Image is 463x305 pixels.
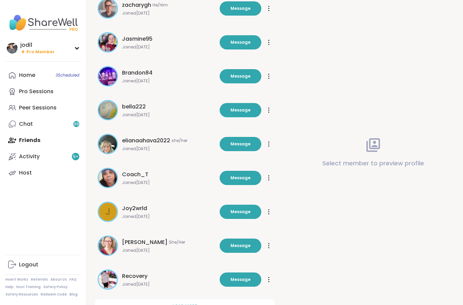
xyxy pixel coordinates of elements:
div: Logout [19,261,38,268]
span: She/Her [169,240,185,245]
a: Logout [5,257,81,273]
span: zacharygh [122,1,151,9]
span: bella222 [122,103,146,111]
span: elianaahava2022 [122,137,170,145]
span: Message [230,107,250,113]
span: 9 + [73,154,79,160]
a: Help [5,285,14,289]
span: Message [230,243,250,249]
a: About Us [51,277,67,282]
span: Joined [DATE] [122,78,216,84]
img: Jasmine95 [99,33,117,52]
span: Brandon84 [122,69,153,77]
span: Message [230,141,250,147]
a: How It Works [5,277,28,282]
a: Pro Sessions [5,83,81,100]
button: Message [220,137,261,151]
div: Activity [19,153,40,160]
img: ShareWell Nav Logo [5,11,81,35]
p: Select member to preview profile [322,159,424,168]
img: Recovery [99,270,117,289]
div: jodi1 [20,41,55,49]
img: Coach_T [99,169,117,187]
a: Activity9+ [5,148,81,165]
img: Brandon84 [99,67,117,85]
a: Blog [69,292,78,297]
img: Fausta [99,237,117,255]
button: Message [220,205,261,219]
img: bella222 [99,101,117,119]
button: Message [220,272,261,287]
span: Joined [DATE] [122,180,216,185]
button: Message [220,35,261,49]
span: Joined [DATE] [122,112,216,118]
span: Joined [DATE] [122,248,216,253]
a: Host Training [16,285,41,289]
a: Home3Scheduled [5,67,81,83]
button: Message [220,1,261,16]
img: elianaahava2022 [99,135,117,153]
img: jodi1 [7,43,18,54]
span: Joined [DATE] [122,282,216,287]
button: Message [220,69,261,83]
span: she/her [172,138,187,143]
a: Host [5,165,81,181]
span: Message [230,39,250,45]
span: 99 [74,121,79,127]
button: Message [220,239,261,253]
span: Message [230,73,250,79]
span: Pro Member [26,49,55,55]
span: [PERSON_NAME] [122,238,167,246]
span: Joy2wrld [122,204,147,212]
span: J [105,205,110,219]
div: Pro Sessions [19,88,54,95]
div: Host [19,169,32,177]
span: Message [230,175,250,181]
a: Referrals [31,277,48,282]
button: Message [220,103,261,117]
span: Joined [DATE] [122,11,216,16]
span: Message [230,209,250,215]
span: Joined [DATE] [122,146,216,151]
a: Peer Sessions [5,100,81,116]
span: Recovery [122,272,147,280]
a: Safety Resources [5,292,38,297]
span: Message [230,5,250,12]
span: Joined [DATE] [122,44,216,50]
a: FAQ [69,277,77,282]
div: Chat [19,120,33,128]
a: Safety Policy [43,285,67,289]
button: Message [220,171,261,185]
span: Joined [DATE] [122,214,216,219]
span: He/Him [153,2,168,8]
span: Message [230,277,250,283]
div: Home [19,72,35,79]
span: Jasmine95 [122,35,153,43]
a: Redeem Code [41,292,67,297]
span: 3 Scheduled [56,73,79,78]
a: Chat99 [5,116,81,132]
span: Coach_T [122,170,148,179]
div: Peer Sessions [19,104,57,111]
